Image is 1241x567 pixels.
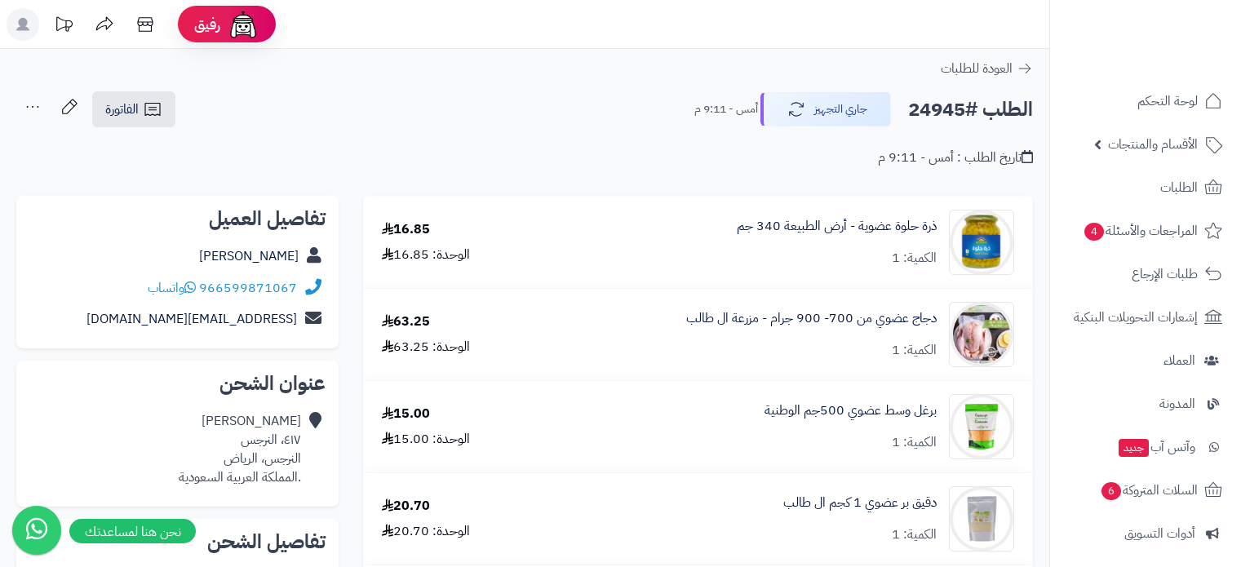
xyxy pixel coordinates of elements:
img: logo-2.png [1130,21,1225,55]
img: 1737364003-6281062551585-90x90.jpg [950,394,1013,459]
span: الأقسام والمنتجات [1108,133,1198,156]
div: الوحدة: 63.25 [382,338,470,357]
div: الكمية: 1 [892,525,937,544]
a: دقيق بر عضوي 1 كجم ال طالب [783,494,937,512]
a: المراجعات والأسئلة4 [1060,211,1231,250]
span: 6 [1101,481,1122,501]
img: sweet-corn-1_14-90x90.jpg [950,210,1013,275]
span: العودة للطلبات [941,59,1013,78]
span: الفاتورة [105,100,139,119]
a: 966599871067 [199,278,297,298]
a: [PERSON_NAME] [199,246,299,266]
a: العملاء [1060,341,1231,380]
div: 16.85 [382,220,430,239]
a: تحديثات المنصة [43,8,84,45]
span: العملاء [1163,349,1195,372]
a: أدوات التسويق [1060,514,1231,553]
a: وآتس آبجديد [1060,427,1231,467]
a: دجاج عضوي من 700- 900 جرام - مزرعة ال طالب [686,309,937,328]
h2: عنوان الشحن [29,374,326,393]
div: 20.70 [382,497,430,516]
div: 63.25 [382,312,430,331]
div: الكمية: 1 [892,249,937,268]
h2: الطلب #24945 [908,93,1033,126]
a: واتساب [148,278,196,298]
span: جديد [1119,439,1149,457]
div: [PERSON_NAME] ٤١٧، النرجس النرجس، الرياض .المملكة العربية السعودية [179,412,301,486]
img: 1680394603-TxA38B1DiBJ6ApGQ1vGwIm12tiQqjjhFkphKmlzu-90x90.jpg [950,486,1013,551]
button: جاري التجهيز [760,92,891,126]
span: لوحة التحكم [1137,90,1198,113]
div: الوحدة: 15.00 [382,430,470,449]
span: طلبات الإرجاع [1132,263,1198,286]
span: 4 [1084,222,1105,241]
a: المدونة [1060,384,1231,423]
span: المدونة [1159,392,1195,415]
span: السلات المتروكة [1100,479,1198,502]
div: الكمية: 1 [892,433,937,452]
div: تاريخ الطلب : أمس - 9:11 م [878,148,1033,167]
a: ذرة حلوة عضوية - أرض الطبيعة 340 جم [737,217,937,236]
a: العودة للطلبات [941,59,1033,78]
a: لوحة التحكم [1060,82,1231,121]
div: الكمية: 1 [892,341,937,360]
span: وآتس آب [1117,436,1195,458]
div: 15.00 [382,405,430,423]
span: رفيق [194,15,220,34]
img: ai-face.png [227,8,259,41]
a: [EMAIL_ADDRESS][DOMAIN_NAME] [86,309,297,329]
a: الطلبات [1060,168,1231,207]
h2: تفاصيل العميل [29,209,326,228]
a: السلات المتروكة6 [1060,471,1231,510]
div: الوحدة: 20.70 [382,522,470,541]
span: الطلبات [1160,176,1198,199]
a: الفاتورة [92,91,175,127]
span: إشعارات التحويلات البنكية [1074,306,1198,329]
span: أدوات التسويق [1124,522,1195,545]
span: المراجعات والأسئلة [1083,219,1198,242]
small: أمس - 9:11 م [694,101,758,117]
div: الوحدة: 16.85 [382,246,470,264]
a: إشعارات التحويلات البنكية [1060,298,1231,337]
img: 1675705920-80177c2a-0cab-48cd-87e4-23b218ba9f36-thumbnail-770x770-70%20(1)-90x90.jpg [950,302,1013,367]
a: طلبات الإرجاع [1060,255,1231,294]
a: برغل وسط عضوي 500جم الوطنية [765,401,937,420]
